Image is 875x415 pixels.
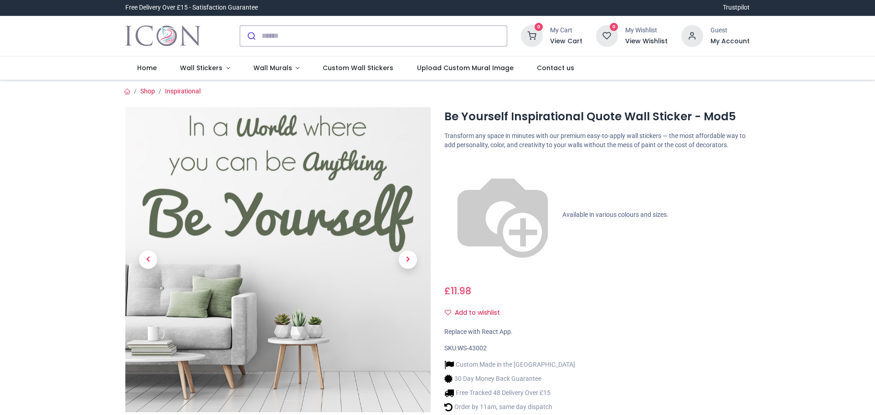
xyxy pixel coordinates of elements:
[125,23,201,49] img: Icon Wall Stickers
[444,402,575,412] li: Order by 11am, same day dispatch
[537,63,574,72] span: Contact us
[242,56,311,80] a: Wall Murals
[444,109,750,124] h1: Be Yourself Inspirational Quote Wall Sticker - Mod5
[625,37,668,46] a: View Wishlist
[140,87,155,95] a: Shop
[444,132,750,149] p: Transform any space in minutes with our premium easy-to-apply wall stickers — the most affordable...
[444,157,561,273] img: color-wheel.png
[444,374,575,384] li: 30 Day Money Back Guarantee
[323,63,393,72] span: Custom Wall Stickers
[710,37,750,46] a: My Account
[385,153,431,366] a: Next
[417,63,514,72] span: Upload Custom Mural Image
[444,328,750,337] div: Replace with React App.
[723,3,750,12] a: Trustpilot
[596,31,618,39] a: 0
[451,284,471,297] span: 11.98
[521,31,543,39] a: 0
[137,63,157,72] span: Home
[445,309,451,316] i: Add to wishlist
[125,3,258,12] div: Free Delivery Over £15 - Satisfaction Guarantee
[444,344,750,353] div: SKU:
[168,56,242,80] a: Wall Stickers
[240,26,262,46] button: Submit
[550,26,582,35] div: My Cart
[165,87,201,95] a: Inspirational
[253,63,292,72] span: Wall Murals
[125,23,201,49] a: Logo of Icon Wall Stickers
[399,251,417,269] span: Next
[125,153,171,366] a: Previous
[444,360,575,369] li: Custom Made in the [GEOGRAPHIC_DATA]
[444,284,471,297] span: £
[610,23,618,31] sup: 0
[444,305,508,321] button: Add to wishlistAdd to wishlist
[710,26,750,35] div: Guest
[550,37,582,46] a: View Cart
[625,26,668,35] div: My Wishlist
[562,211,669,218] span: Available in various colours and sizes.
[125,107,431,412] img: Be Yourself Inspirational Quote Wall Sticker - Mod5
[458,344,487,352] span: WS-43002
[180,63,222,72] span: Wall Stickers
[535,23,543,31] sup: 0
[139,251,157,269] span: Previous
[444,388,575,398] li: Free Tracked 48 Delivery Over £15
